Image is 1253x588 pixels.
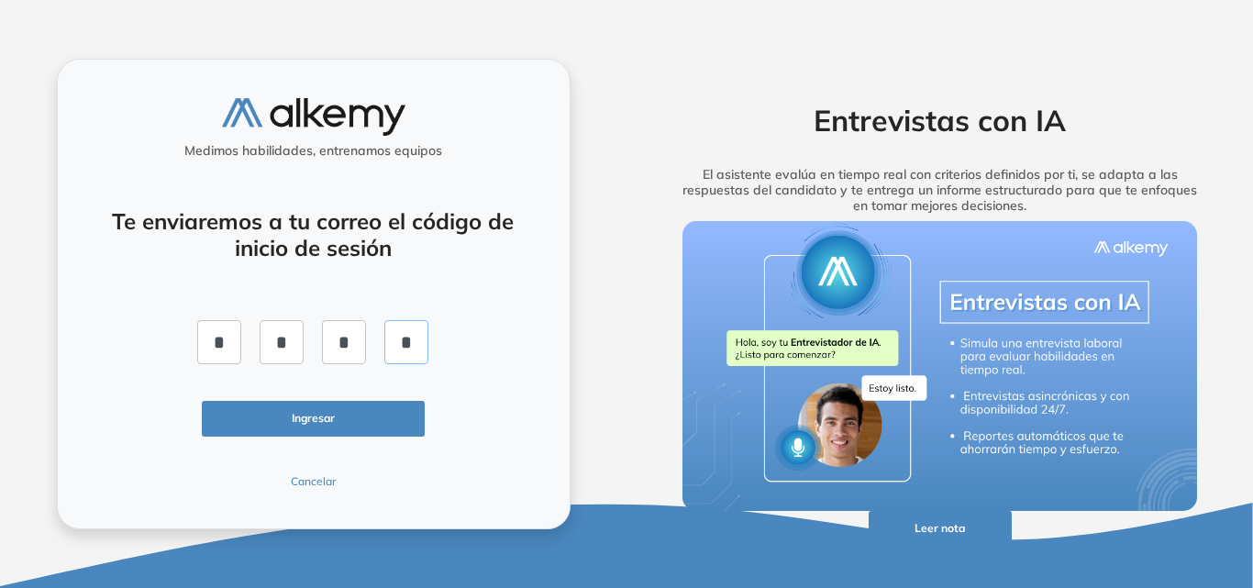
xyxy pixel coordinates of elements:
h2: Entrevistas con IA [654,103,1226,138]
button: Ingresar [202,401,426,437]
img: img-more-info [682,221,1198,511]
button: Leer nota [869,511,1012,547]
h4: Te enviaremos a tu correo el código de inicio de sesión [106,208,521,261]
h5: Medimos habilidades, entrenamos equipos [65,143,562,159]
h5: El asistente evalúa en tiempo real con criterios definidos por ti, se adapta a las respuestas del... [654,167,1226,213]
img: logo-alkemy [222,98,405,136]
div: Widget de chat [923,375,1253,588]
iframe: Chat Widget [923,375,1253,588]
button: Cancelar [202,473,426,490]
